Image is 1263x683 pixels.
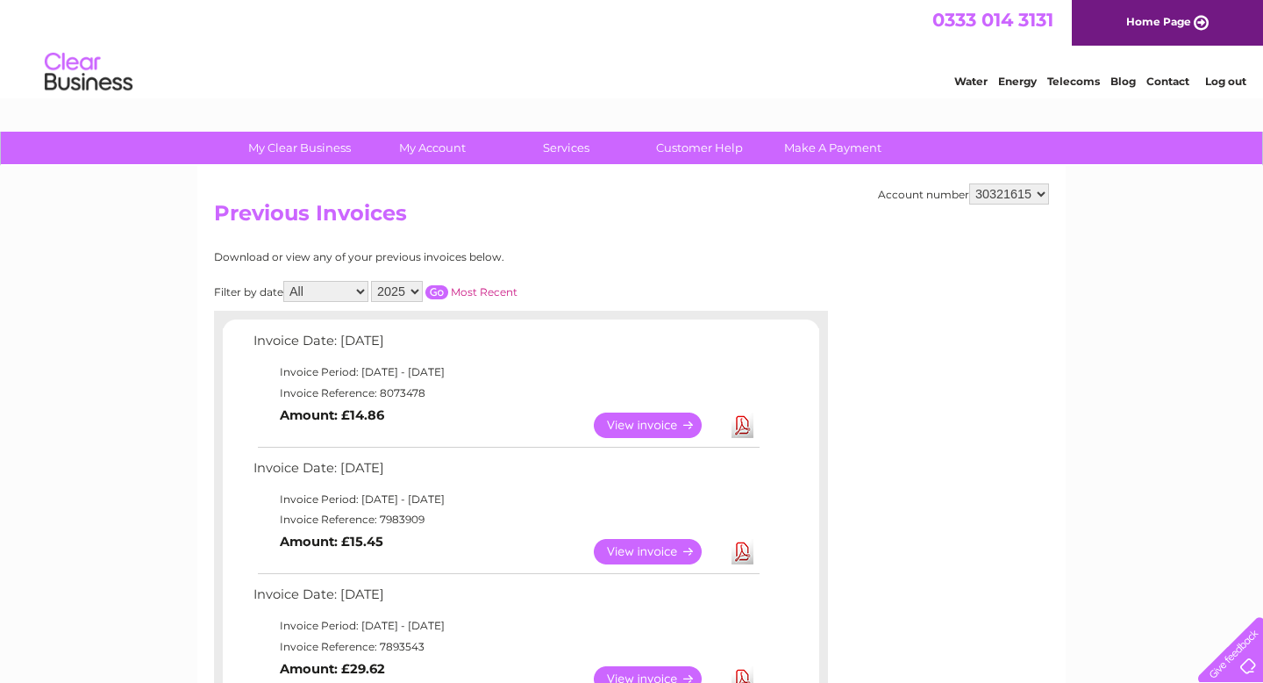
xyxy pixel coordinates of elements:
[954,75,988,88] a: Water
[218,10,1047,85] div: Clear Business is a trading name of Verastar Limited (registered in [GEOGRAPHIC_DATA] No. 3667643...
[249,457,762,489] td: Invoice Date: [DATE]
[451,285,517,298] a: Most Recent
[214,201,1049,234] h2: Previous Invoices
[594,413,723,438] a: View
[280,661,385,677] b: Amount: £29.62
[1047,75,1100,88] a: Telecoms
[627,132,772,164] a: Customer Help
[998,75,1037,88] a: Energy
[932,9,1053,31] a: 0333 014 3131
[214,251,674,263] div: Download or view any of your previous invoices below.
[594,539,723,564] a: View
[249,636,762,658] td: Invoice Reference: 7893543
[1146,75,1189,88] a: Contact
[214,281,674,302] div: Filter by date
[731,413,753,438] a: Download
[494,132,639,164] a: Services
[280,534,383,550] b: Amount: £15.45
[249,615,762,636] td: Invoice Period: [DATE] - [DATE]
[227,132,372,164] a: My Clear Business
[44,46,133,99] img: logo.png
[731,539,753,564] a: Download
[1110,75,1136,88] a: Blog
[249,329,762,362] td: Invoice Date: [DATE]
[249,362,762,383] td: Invoice Period: [DATE] - [DATE]
[280,407,384,423] b: Amount: £14.86
[878,183,1049,205] div: Account number
[760,132,905,164] a: Make A Payment
[360,132,505,164] a: My Account
[249,509,762,530] td: Invoice Reference: 7983909
[249,489,762,510] td: Invoice Period: [DATE] - [DATE]
[249,383,762,404] td: Invoice Reference: 8073478
[1205,75,1246,88] a: Log out
[249,583,762,615] td: Invoice Date: [DATE]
